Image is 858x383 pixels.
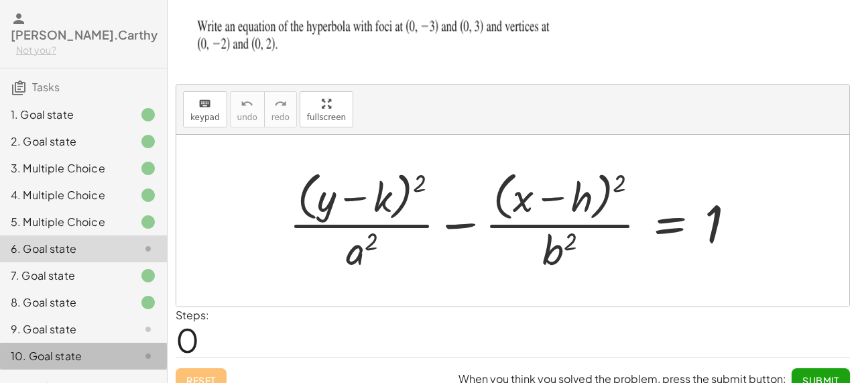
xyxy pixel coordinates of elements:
i: Task finished. [140,268,156,284]
i: Task finished. [140,187,156,203]
i: Task not started. [140,241,156,257]
img: d454caddfc6315e05b5f9f968240a98eb7f1cdcc69145314b8d345b93920496f.png [176,8,589,69]
div: 8. Goal state [11,294,119,311]
div: 10. Goal state [11,348,119,364]
div: 5. Multiple Choice [11,214,119,230]
label: Steps: [176,308,209,322]
span: 0 [176,319,199,360]
button: redoredo [264,91,297,127]
span: redo [271,113,290,122]
i: Task not started. [140,321,156,337]
i: Task finished. [140,160,156,176]
span: keypad [190,113,220,122]
div: 1. Goal state [11,107,119,123]
i: Task finished. [140,107,156,123]
button: undoundo [230,91,265,127]
i: Task finished. [140,214,156,230]
i: Task finished. [140,133,156,150]
button: keyboardkeypad [183,91,227,127]
span: Tasks [32,80,60,94]
i: undo [241,96,253,112]
div: 4. Multiple Choice [11,187,119,203]
i: keyboard [198,96,211,112]
span: fullscreen [307,113,346,122]
div: 2. Goal state [11,133,119,150]
div: 3. Multiple Choice [11,160,119,176]
span: undo [237,113,257,122]
div: 6. Goal state [11,241,119,257]
div: 7. Goal state [11,268,119,284]
i: Task finished. [140,294,156,311]
button: fullscreen [300,91,353,127]
div: Not you? [16,44,156,57]
span: [PERSON_NAME].Carthy [11,27,158,42]
i: Task not started. [140,348,156,364]
i: redo [274,96,287,112]
div: 9. Goal state [11,321,119,337]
